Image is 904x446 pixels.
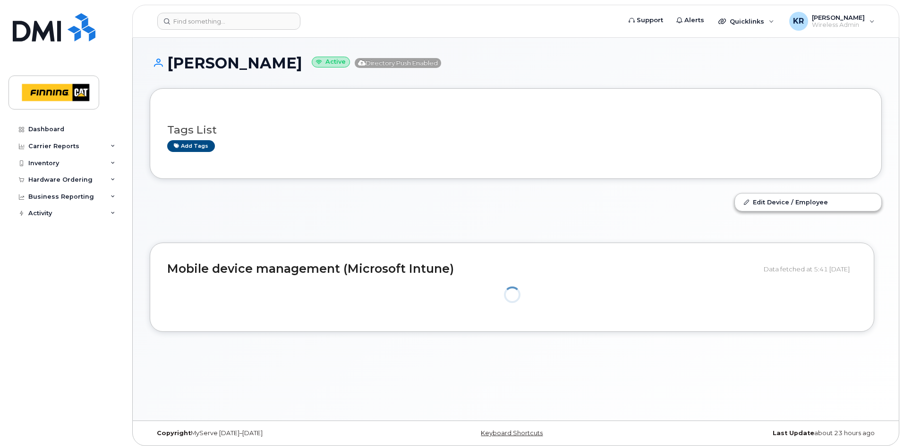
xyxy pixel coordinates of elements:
div: Data fetched at 5:41 [DATE] [764,260,857,278]
a: Add tags [167,140,215,152]
div: about 23 hours ago [638,429,882,437]
h2: Mobile device management (Microsoft Intune) [167,262,757,276]
a: Keyboard Shortcuts [481,429,543,437]
strong: Last Update [773,429,814,437]
small: Active [312,57,350,67]
span: Directory Push Enabled [355,58,441,68]
a: Edit Device / Employee [735,194,881,210]
h1: [PERSON_NAME] [150,55,882,71]
h3: Tags List [167,124,864,136]
div: MyServe [DATE]–[DATE] [150,429,394,437]
strong: Copyright [157,429,191,437]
